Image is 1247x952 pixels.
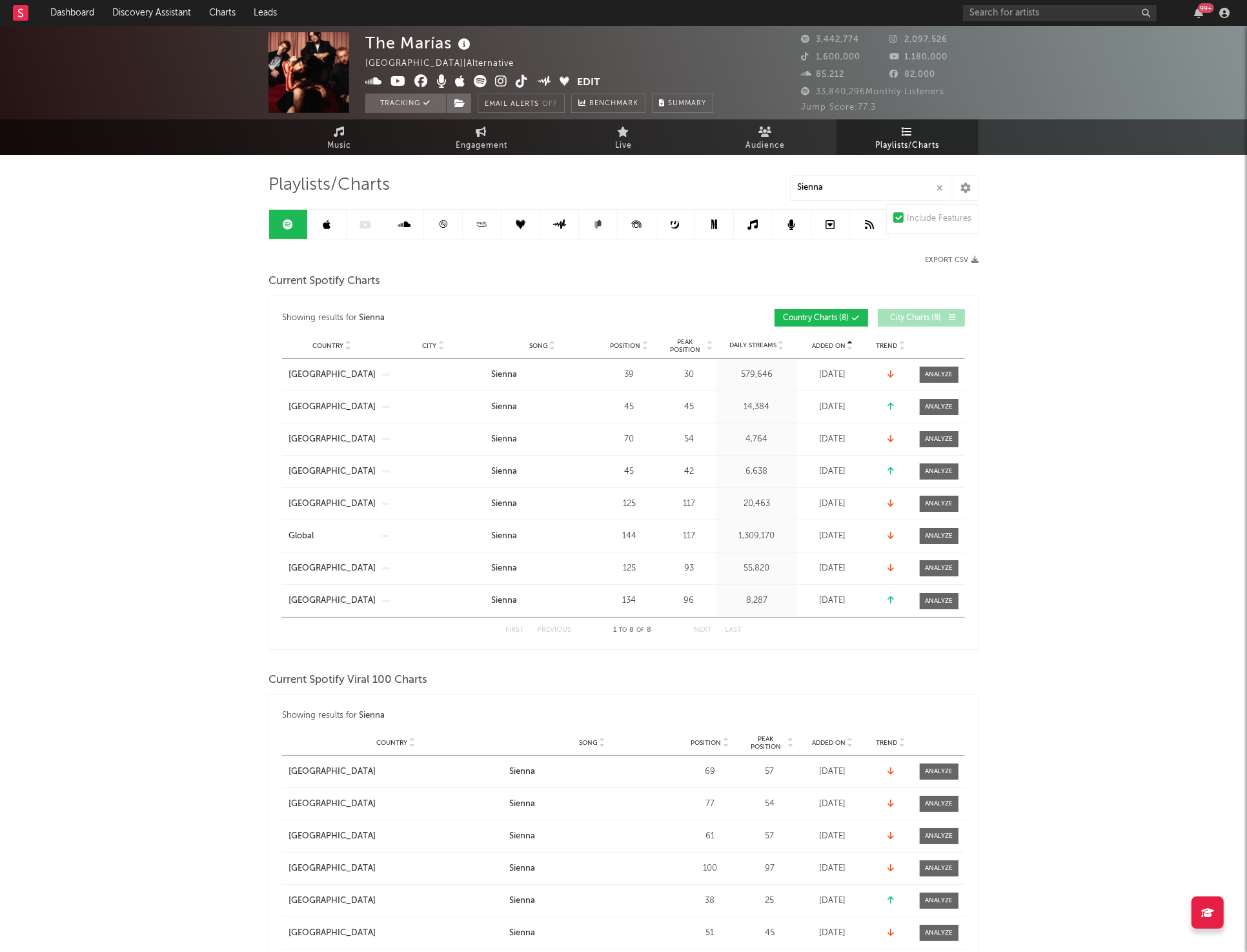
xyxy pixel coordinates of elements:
[289,465,376,478] a: [GEOGRAPHIC_DATA]
[600,562,658,575] div: 125
[790,175,951,201] input: Search Playlists/Charts
[681,862,739,875] div: 100
[681,895,739,907] div: 38
[801,70,844,79] span: 85,212
[491,369,594,381] a: Sienna
[600,433,658,446] div: 70
[289,562,376,575] a: [GEOGRAPHIC_DATA]
[376,739,407,747] span: Country
[423,342,437,350] span: City
[289,830,376,843] div: [GEOGRAPHIC_DATA]
[665,530,713,543] div: 117
[615,138,632,154] span: Live
[478,94,565,113] button: Email AlertsOff
[800,433,865,446] div: [DATE]
[491,401,517,414] div: Sienna
[289,530,376,543] a: Global
[491,433,517,446] div: Sienna
[665,465,713,478] div: 42
[665,562,713,575] div: 93
[665,401,713,414] div: 45
[289,433,376,446] a: [GEOGRAPHIC_DATA]
[289,401,376,414] a: [GEOGRAPHIC_DATA]
[729,341,776,350] span: Daily Streams
[509,798,674,811] a: Sienna
[800,798,865,811] div: [DATE]
[800,530,865,543] div: [DATE]
[491,594,517,607] div: Sienna
[745,895,794,907] div: 25
[328,138,352,154] span: Music
[289,927,376,940] div: [GEOGRAPHIC_DATA]
[269,119,411,155] a: Music
[269,177,390,193] span: Playlists/Charts
[800,465,865,478] div: [DATE]
[745,735,786,751] span: Peak Position
[963,5,1157,21] input: Search for artists
[491,465,594,478] a: Sienna
[611,342,641,350] span: Position
[365,94,446,113] button: Tracking
[491,562,594,575] a: Sienna
[597,623,668,638] div: 1 8 8
[289,830,503,843] a: [GEOGRAPHIC_DATA]
[907,211,971,227] div: Include Features
[681,927,739,940] div: 51
[289,798,503,811] a: [GEOGRAPHIC_DATA]
[289,862,503,875] a: [GEOGRAPHIC_DATA]
[801,35,859,44] span: 3,442,774
[681,765,739,778] div: 69
[491,433,594,446] a: Sienna
[411,119,553,155] a: Engagement
[720,369,794,381] div: 579,646
[720,465,794,478] div: 6,638
[579,739,598,747] span: Song
[269,274,380,289] span: Current Spotify Charts
[505,627,524,634] button: First
[509,927,535,940] div: Sienna
[925,256,978,264] button: Export CSV
[578,75,601,91] button: Edit
[637,627,645,633] span: of
[800,562,865,575] div: [DATE]
[720,498,794,511] div: 20,463
[289,594,376,607] div: [GEOGRAPHIC_DATA]
[491,498,517,511] div: Sienna
[553,119,694,155] a: Live
[600,530,658,543] div: 144
[665,498,713,511] div: 117
[745,927,794,940] div: 45
[800,862,865,875] div: [DATE]
[783,314,849,322] span: Country Charts ( 8 )
[836,119,978,155] a: Playlists/Charts
[289,530,314,543] div: Global
[491,594,594,607] a: Sienna
[289,498,376,511] a: [GEOGRAPHIC_DATA]
[681,830,739,843] div: 61
[720,433,794,446] div: 4,764
[800,895,865,907] div: [DATE]
[509,765,674,778] a: Sienna
[589,96,638,112] span: Benchmark
[269,673,427,688] span: Current Spotify Viral 100 Charts
[801,88,944,96] span: 33,840,296 Monthly Listeners
[542,101,558,108] em: Off
[720,562,794,575] div: 55,820
[529,342,548,350] span: Song
[491,498,594,511] a: Sienna
[600,465,658,478] div: 45
[812,342,846,350] span: Added On
[745,862,794,875] div: 97
[600,369,658,381] div: 39
[877,342,898,350] span: Trend
[509,830,674,843] a: Sienna
[509,895,674,907] a: Sienna
[876,138,940,154] span: Playlists/Charts
[745,765,794,778] div: 57
[725,627,742,634] button: Last
[800,369,865,381] div: [DATE]
[745,830,794,843] div: 57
